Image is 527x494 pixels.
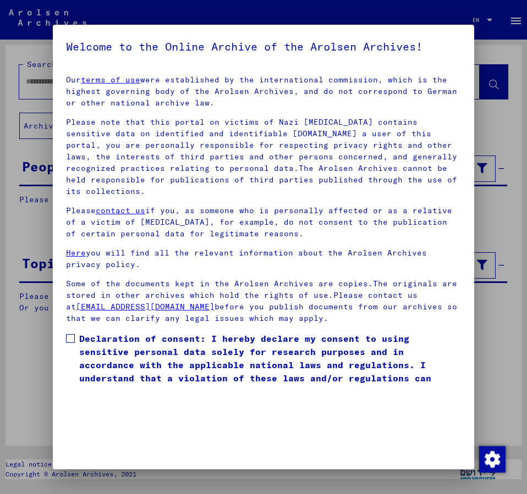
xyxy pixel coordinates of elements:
a: terms of use [81,75,140,85]
a: Here [66,248,86,258]
p: Please note that this portal on victims of Nazi [MEDICAL_DATA] contains sensitive data on identif... [66,116,461,197]
h5: Welcome to the Online Archive of the Arolsen Archives! [66,38,461,55]
p: you will find all the relevant information about the Arolsen Archives privacy policy. [66,247,461,270]
img: Change consent [479,446,506,473]
span: Declaration of consent: I hereby declare my consent to using sensitive personal data solely for r... [79,332,461,398]
p: Please if you, as someone who is personally affected or as a relative of a victim of [MEDICAL_DAT... [66,205,461,240]
div: Change consent [479,446,505,472]
a: contact us [96,206,145,215]
p: Some of the documents kept in the Arolsen Archives are copies.The originals are stored in other a... [66,278,461,324]
p: Our were established by the international commission, which is the highest governing body of the ... [66,74,461,109]
a: [EMAIL_ADDRESS][DOMAIN_NAME] [76,302,215,312]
